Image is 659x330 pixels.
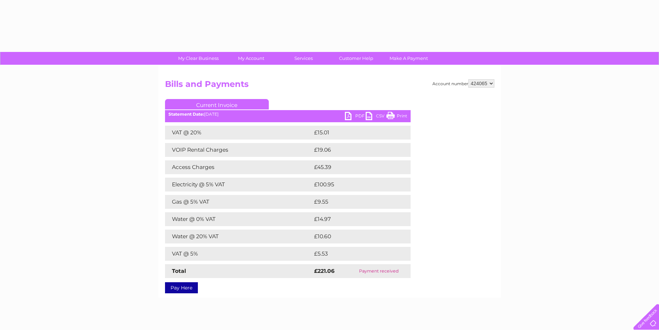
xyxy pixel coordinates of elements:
a: Customer Help [328,52,385,65]
td: £14.97 [312,212,396,226]
a: Services [275,52,332,65]
a: CSV [366,112,386,122]
td: £19.06 [312,143,396,157]
div: [DATE] [165,112,411,117]
a: My Clear Business [170,52,227,65]
td: Access Charges [165,160,312,174]
td: £100.95 [312,178,398,191]
b: Statement Date: [168,112,204,117]
td: VOIP Rental Charges [165,143,312,157]
td: £15.01 [312,126,395,140]
div: Account number [432,79,494,88]
a: PDF [345,112,366,122]
td: £10.60 [312,230,396,243]
strong: £221.06 [314,268,335,274]
td: Electricity @ 5% VAT [165,178,312,191]
h2: Bills and Payments [165,79,494,92]
strong: Total [172,268,186,274]
td: Water @ 20% VAT [165,230,312,243]
td: Water @ 0% VAT [165,212,312,226]
td: £5.53 [312,247,394,261]
a: My Account [222,52,280,65]
a: Current Invoice [165,99,269,109]
td: Payment received [347,264,410,278]
a: Pay Here [165,282,198,293]
td: Gas @ 5% VAT [165,195,312,209]
td: £9.55 [312,195,394,209]
a: Print [386,112,407,122]
td: £45.39 [312,160,396,174]
td: VAT @ 20% [165,126,312,140]
a: Make A Payment [380,52,437,65]
td: VAT @ 5% [165,247,312,261]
